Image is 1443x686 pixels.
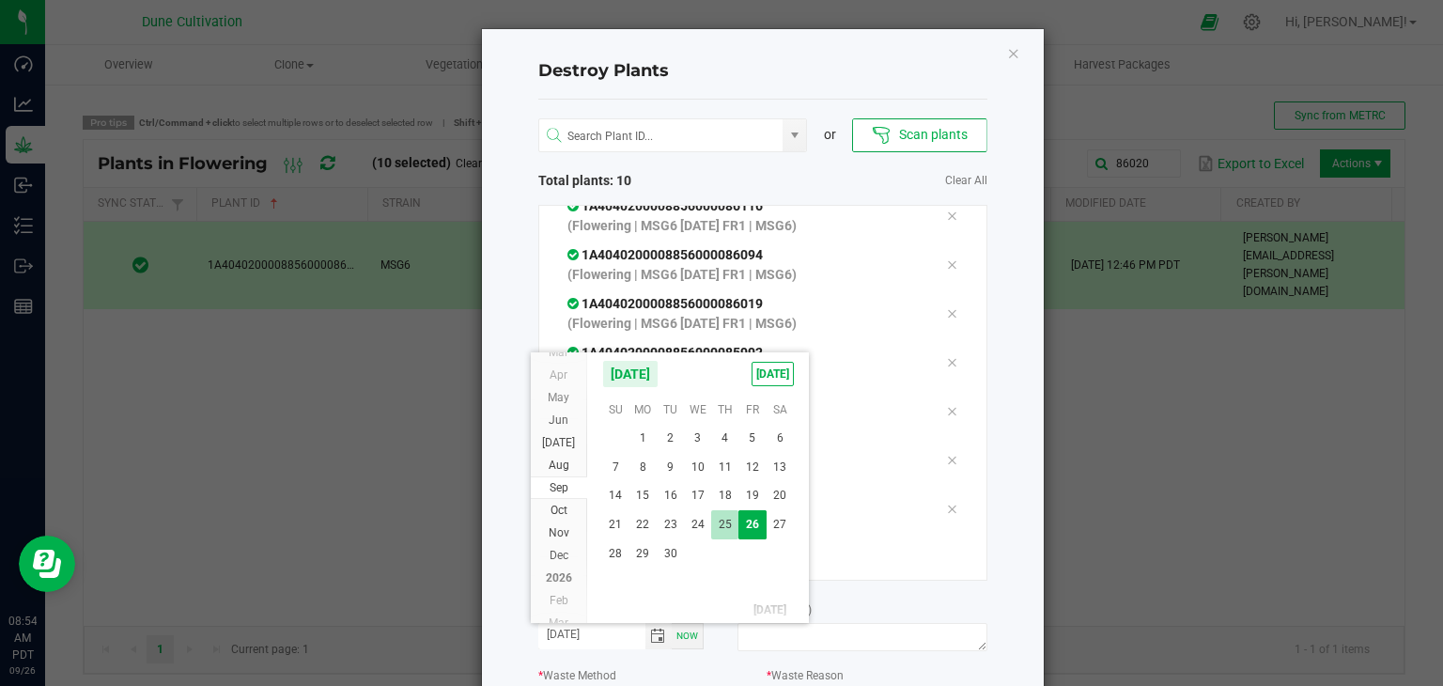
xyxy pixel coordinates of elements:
[684,481,711,510] span: 17
[538,667,616,684] label: Waste Method
[602,539,629,569] span: 28
[711,424,738,453] span: 4
[684,453,711,482] td: Wednesday, September 10, 2025
[767,510,794,539] span: 27
[629,424,657,453] span: 1
[932,498,971,521] div: Remove tag
[538,59,987,84] h4: Destroy Plants
[19,536,75,592] iframe: Resource center
[738,481,766,510] td: Friday, September 19, 2025
[538,623,645,647] input: Date
[602,481,629,510] span: 14
[711,396,738,424] th: Th
[738,481,766,510] span: 19
[684,396,711,424] th: We
[657,481,684,510] span: 16
[657,510,684,539] span: 23
[549,346,568,359] span: Mar
[629,510,657,539] td: Monday, September 22, 2025
[711,453,738,482] td: Thursday, September 11, 2025
[684,453,711,482] span: 10
[657,453,684,482] span: 9
[567,345,582,360] span: In Sync
[767,424,794,453] td: Saturday, September 6, 2025
[549,526,569,539] span: Nov
[629,453,657,482] span: 8
[550,368,567,382] span: Apr
[945,173,987,189] a: Clear All
[629,396,657,424] th: Mo
[549,459,569,472] span: Aug
[711,424,738,453] td: Thursday, September 4, 2025
[629,539,657,569] span: 29
[711,510,738,539] span: 25
[551,504,567,517] span: Oct
[767,667,844,684] label: Waste Reason
[629,539,657,569] td: Monday, September 29, 2025
[657,424,684,453] span: 2
[602,453,629,482] td: Sunday, September 7, 2025
[932,400,971,423] div: Remove tag
[738,510,766,539] span: 26
[657,539,684,569] span: 30
[567,198,763,213] span: 1A4040200008856000086116
[738,396,766,424] th: Fr
[711,510,738,539] td: Thursday, September 25, 2025
[548,391,569,404] span: May
[549,413,568,427] span: Jun
[738,453,766,482] td: Friday, September 12, 2025
[602,510,629,539] td: Sunday, September 21, 2025
[752,362,794,386] span: [DATE]
[767,453,794,482] span: 13
[932,303,971,325] div: Remove tag
[567,314,919,334] p: (Flowering | MSG6 [DATE] FR1 | MSG6)
[629,453,657,482] td: Monday, September 8, 2025
[684,424,711,453] td: Wednesday, September 3, 2025
[767,481,794,510] td: Saturday, September 20, 2025
[767,453,794,482] td: Saturday, September 13, 2025
[807,125,852,145] div: or
[602,453,629,482] span: 7
[645,623,673,649] span: Toggle calendar
[546,571,572,585] span: 2026
[932,205,971,227] div: Remove tag
[711,481,738,510] span: 18
[567,345,763,360] span: 1A4040200008856000085992
[676,631,698,641] span: Now
[684,424,711,453] span: 3
[629,424,657,453] td: Monday, September 1, 2025
[567,265,919,285] p: (Flowering | MSG6 [DATE] FR1 | MSG6)
[684,510,711,539] span: 24
[550,549,568,562] span: Dec
[602,539,629,569] td: Sunday, September 28, 2025
[932,351,971,374] div: Remove tag
[738,424,766,453] span: 5
[602,360,659,388] span: [DATE]
[738,453,766,482] span: 12
[1007,41,1020,64] button: Close
[932,254,971,276] div: Remove tag
[711,481,738,510] td: Thursday, September 18, 2025
[657,510,684,539] td: Tuesday, September 23, 2025
[711,453,738,482] span: 11
[550,594,568,607] span: Feb
[538,171,763,191] span: Total plants: 10
[657,396,684,424] th: Tu
[767,481,794,510] span: 20
[852,118,986,152] button: Scan plants
[567,247,763,262] span: 1A4040200008856000086094
[539,119,784,153] input: NO DATA FOUND
[629,510,657,539] span: 22
[767,424,794,453] span: 6
[567,296,582,311] span: In Sync
[657,539,684,569] td: Tuesday, September 30, 2025
[684,481,711,510] td: Wednesday, September 17, 2025
[657,424,684,453] td: Tuesday, September 2, 2025
[602,396,629,424] th: Su
[657,481,684,510] td: Tuesday, September 16, 2025
[629,481,657,510] td: Monday, September 15, 2025
[767,396,794,424] th: Sa
[567,296,763,311] span: 1A4040200008856000086019
[567,198,582,213] span: In Sync
[542,436,575,449] span: [DATE]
